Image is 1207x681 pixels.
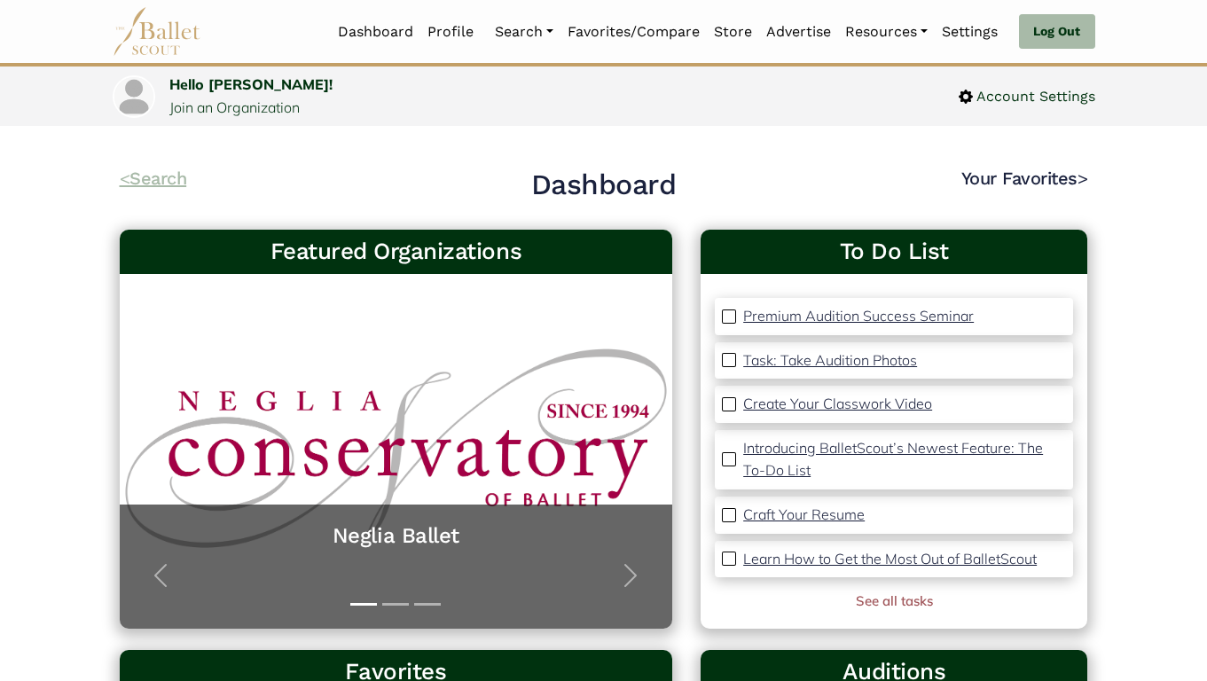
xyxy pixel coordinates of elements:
[838,13,935,51] a: Resources
[420,13,481,51] a: Profile
[707,13,759,51] a: Store
[856,592,933,609] a: See all tasks
[120,168,187,189] a: <Search
[743,437,1066,482] a: Introducing BalletScout’s Newest Feature: The To-Do List
[743,305,974,328] a: Premium Audition Success Seminar
[531,167,677,204] h2: Dashboard
[715,237,1073,267] a: To Do List
[114,77,153,116] img: profile picture
[137,522,655,550] a: Neglia Ballet
[959,85,1095,108] a: Account Settings
[743,505,865,523] p: Craft Your Resume
[169,98,300,116] a: Join an Organization
[743,504,865,527] a: Craft Your Resume
[382,594,409,614] button: Slide 2
[743,548,1037,571] a: Learn How to Get the Most Out of BalletScout
[961,168,1088,189] a: Your Favorites>
[1019,14,1094,50] a: Log Out
[759,13,838,51] a: Advertise
[560,13,707,51] a: Favorites/Compare
[120,167,130,189] code: <
[743,393,932,416] a: Create Your Classwork Video
[743,439,1043,480] p: Introducing BalletScout’s Newest Feature: The To-Do List
[414,594,441,614] button: Slide 3
[134,237,659,267] h3: Featured Organizations
[743,349,917,372] a: Task: Take Audition Photos
[331,13,420,51] a: Dashboard
[743,395,932,412] p: Create Your Classwork Video
[488,13,560,51] a: Search
[1078,167,1088,189] code: >
[973,85,1095,108] span: Account Settings
[935,13,1005,51] a: Settings
[350,594,377,614] button: Slide 1
[743,550,1037,567] p: Learn How to Get the Most Out of BalletScout
[743,351,917,369] p: Task: Take Audition Photos
[169,75,333,93] a: Hello [PERSON_NAME]!
[743,307,974,325] p: Premium Audition Success Seminar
